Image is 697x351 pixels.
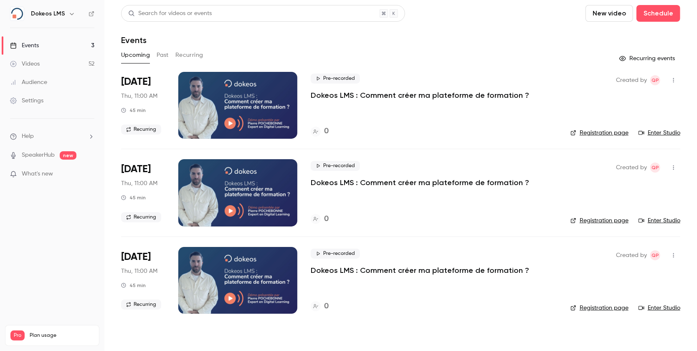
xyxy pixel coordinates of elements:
[650,75,660,85] span: Quentin partenaires@dokeos.com
[10,78,47,86] div: Audience
[128,9,212,18] div: Search for videos or events
[639,304,680,312] a: Enter Studio
[570,216,629,225] a: Registration page
[311,126,329,137] a: 0
[311,178,529,188] a: Dokeos LMS : Comment créer ma plateforme de formation ?
[121,247,165,314] div: Oct 23 Thu, 11:00 AM (Europe/Paris)
[570,304,629,312] a: Registration page
[121,282,146,289] div: 45 min
[311,265,529,275] a: Dokeos LMS : Comment créer ma plateforme de formation ?
[31,10,65,18] h6: Dokeos LMS
[311,90,529,100] a: Dokeos LMS : Comment créer ma plateforme de formation ?
[121,72,165,139] div: Oct 9 Thu, 11:00 AM (Europe/Paris)
[324,301,329,312] h4: 0
[121,75,151,89] span: [DATE]
[121,300,161,310] span: Recurring
[10,132,94,141] li: help-dropdown-opener
[22,132,34,141] span: Help
[650,163,660,173] span: Quentin partenaires@dokeos.com
[311,74,360,84] span: Pre-recorded
[121,35,147,45] h1: Events
[175,48,203,62] button: Recurring
[324,126,329,137] h4: 0
[121,48,150,62] button: Upcoming
[639,216,680,225] a: Enter Studio
[651,250,659,260] span: Qp
[324,214,329,225] h4: 0
[311,214,329,225] a: 0
[616,75,647,85] span: Created by
[157,48,169,62] button: Past
[121,92,157,100] span: Thu, 11:00 AM
[311,301,329,312] a: 0
[616,52,680,65] button: Recurring events
[636,5,680,22] button: Schedule
[616,163,647,173] span: Created by
[10,41,39,50] div: Events
[639,129,680,137] a: Enter Studio
[60,151,76,160] span: new
[121,194,146,201] div: 45 min
[651,163,659,173] span: Qp
[585,5,633,22] button: New video
[311,249,360,259] span: Pre-recorded
[121,267,157,275] span: Thu, 11:00 AM
[650,250,660,260] span: Quentin partenaires@dokeos.com
[121,179,157,188] span: Thu, 11:00 AM
[121,212,161,222] span: Recurring
[10,60,40,68] div: Videos
[121,125,161,135] span: Recurring
[10,331,25,341] span: Pro
[311,161,360,171] span: Pre-recorded
[22,170,53,178] span: What's new
[30,332,94,339] span: Plan usage
[616,250,647,260] span: Created by
[651,75,659,85] span: Qp
[121,250,151,264] span: [DATE]
[10,97,43,105] div: Settings
[121,159,165,226] div: Oct 16 Thu, 11:00 AM (Europe/Paris)
[570,129,629,137] a: Registration page
[121,163,151,176] span: [DATE]
[10,7,24,20] img: Dokeos LMS
[121,107,146,114] div: 45 min
[22,151,55,160] a: SpeakerHub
